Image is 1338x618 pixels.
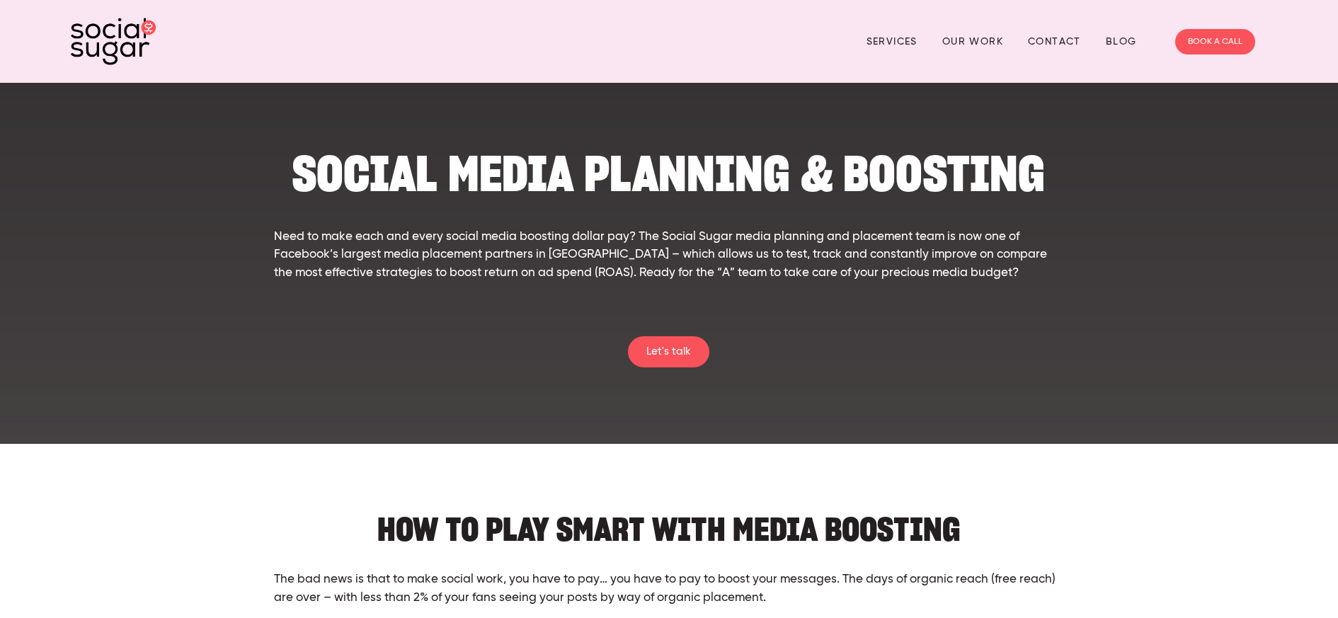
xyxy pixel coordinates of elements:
a: Services [867,30,917,52]
p: The bad news is that to make social work, you have to pay… you have to pay to boost your messages... [274,571,1063,607]
a: BOOK A CALL [1175,29,1255,55]
a: Contact [1028,30,1081,52]
a: Blog [1106,30,1137,52]
a: Our Work [942,30,1003,52]
p: Need to make each and every social media boosting dollar pay? The Social Sugar media planning and... [274,228,1063,282]
h2: How to play smart with media boosting [274,500,1063,544]
h1: sociaL MEDIA PLANNING & BOOSTING [274,152,1063,195]
a: Let's talk [628,336,709,367]
img: SocialSugar [71,18,156,65]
